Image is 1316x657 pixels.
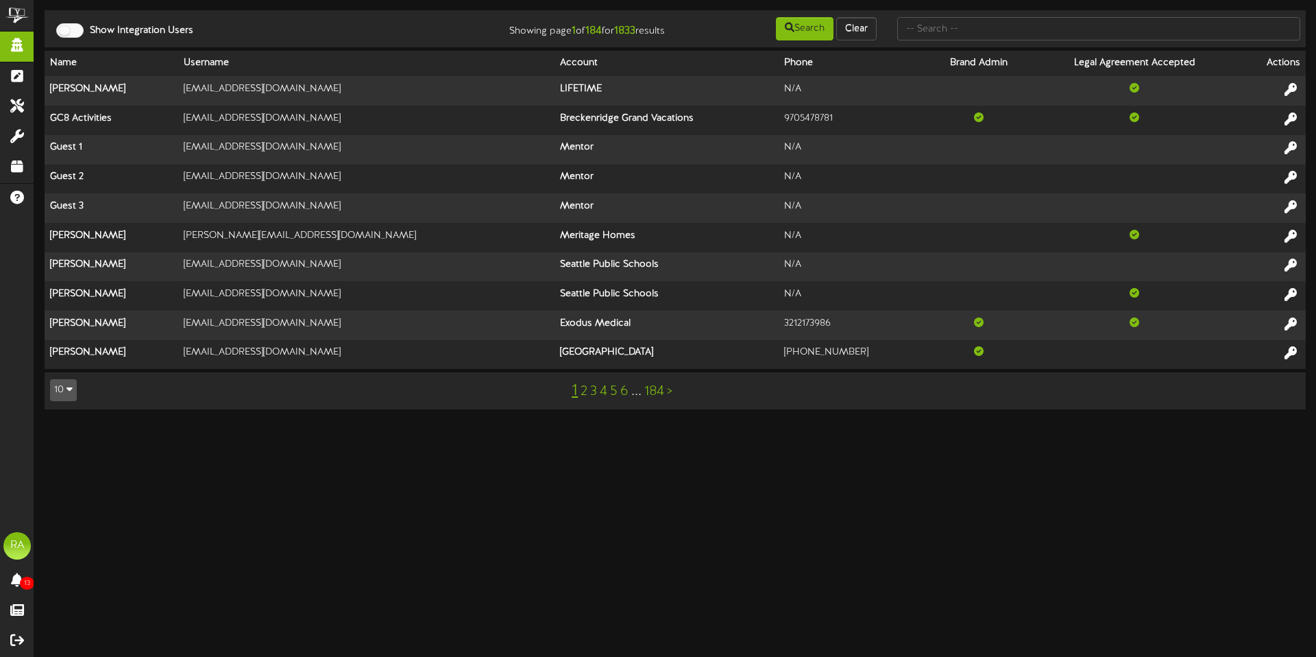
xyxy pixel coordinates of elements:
[45,193,178,223] th: Guest 3
[45,340,178,369] th: [PERSON_NAME]
[178,165,555,194] td: [EMAIL_ADDRESS][DOMAIN_NAME]
[178,311,555,340] td: [EMAIL_ADDRESS][DOMAIN_NAME]
[620,384,629,399] a: 6
[667,384,672,399] a: >
[555,311,779,340] th: Exodus Medical
[581,384,587,399] a: 2
[779,76,926,106] td: N/A
[779,193,926,223] td: N/A
[610,384,618,399] a: 5
[178,76,555,106] td: [EMAIL_ADDRESS][DOMAIN_NAME]
[178,193,555,223] td: [EMAIL_ADDRESS][DOMAIN_NAME]
[45,76,178,106] th: [PERSON_NAME]
[50,379,77,401] button: 10
[178,106,555,135] td: [EMAIL_ADDRESS][DOMAIN_NAME]
[555,340,779,369] th: [GEOGRAPHIC_DATA]
[178,252,555,282] td: [EMAIL_ADDRESS][DOMAIN_NAME]
[45,51,178,76] th: Name
[178,135,555,165] td: [EMAIL_ADDRESS][DOMAIN_NAME]
[45,252,178,282] th: [PERSON_NAME]
[463,16,675,39] div: Showing page of for results
[1236,51,1306,76] th: Actions
[555,252,779,282] th: Seattle Public Schools
[631,384,642,399] a: ...
[585,25,602,37] strong: 184
[3,532,31,560] div: RA
[836,17,877,40] button: Clear
[572,25,576,37] strong: 1
[779,223,926,252] td: N/A
[779,340,926,369] td: [PHONE_NUMBER]
[644,384,664,399] a: 184
[776,17,833,40] button: Search
[80,24,193,38] label: Show Integration Users
[555,223,779,252] th: Meritage Homes
[779,252,926,282] td: N/A
[178,281,555,311] td: [EMAIL_ADDRESS][DOMAIN_NAME]
[45,165,178,194] th: Guest 2
[555,51,779,76] th: Account
[555,135,779,165] th: Mentor
[572,382,578,400] a: 1
[555,76,779,106] th: LIFETIME
[897,17,1300,40] input: -- Search --
[555,106,779,135] th: Breckenridge Grand Vacations
[555,193,779,223] th: Mentor
[178,340,555,369] td: [EMAIL_ADDRESS][DOMAIN_NAME]
[178,51,555,76] th: Username
[779,311,926,340] td: 3212173986
[1032,51,1237,76] th: Legal Agreement Accepted
[45,135,178,165] th: Guest 1
[45,223,178,252] th: [PERSON_NAME]
[779,106,926,135] td: 9705478781
[926,51,1032,76] th: Brand Admin
[614,25,635,37] strong: 1833
[555,281,779,311] th: Seattle Public Schools
[600,384,607,399] a: 4
[178,223,555,252] td: [PERSON_NAME][EMAIL_ADDRESS][DOMAIN_NAME]
[779,51,926,76] th: Phone
[779,165,926,194] td: N/A
[45,311,178,340] th: [PERSON_NAME]
[20,577,34,590] span: 13
[590,384,597,399] a: 3
[779,135,926,165] td: N/A
[45,281,178,311] th: [PERSON_NAME]
[779,281,926,311] td: N/A
[555,165,779,194] th: Mentor
[45,106,178,135] th: GC8 Activities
